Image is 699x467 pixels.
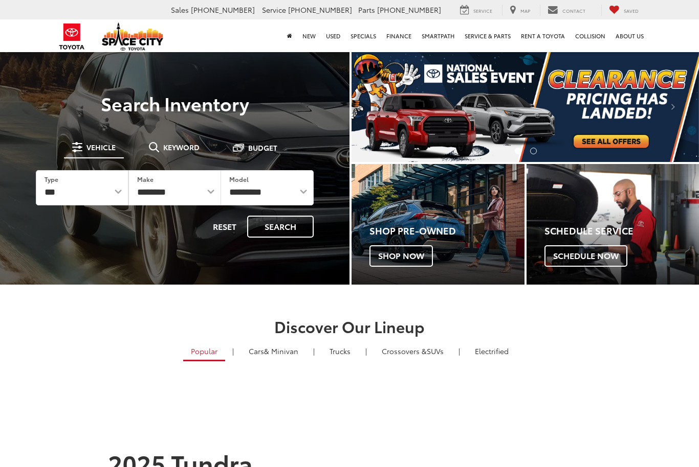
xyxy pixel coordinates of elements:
span: & Minivan [264,346,298,356]
a: Collision [570,19,610,52]
li: | [311,346,317,356]
span: Crossovers & [382,346,427,356]
a: Popular [183,342,225,361]
li: Go to slide number 2. [530,148,537,154]
span: [PHONE_NUMBER] [288,5,352,15]
span: Vehicle [86,144,116,151]
a: Contact [540,5,593,16]
a: Home [282,19,297,52]
h3: Search Inventory [21,93,328,113]
span: Service [473,7,492,14]
label: Model [229,175,249,183]
a: Electrified [467,342,516,360]
label: Make [137,175,154,183]
span: Contact [562,7,585,14]
li: | [363,346,369,356]
div: carousel slide number 1 of 2 [352,51,699,162]
img: Space City Toyota [102,22,163,51]
a: New [297,19,321,52]
a: Shop Pre-Owned Shop Now [352,164,525,285]
li: | [230,346,236,356]
div: Toyota [352,164,525,285]
a: My Saved Vehicles [601,5,646,16]
button: Search [247,216,314,238]
a: Service [452,5,500,16]
label: Type [45,175,58,183]
span: Parts [358,5,375,15]
a: Finance [381,19,417,52]
button: Click to view previous picture. [352,72,404,142]
span: Keyword [163,144,200,151]
a: Trucks [322,342,358,360]
a: About Us [610,19,649,52]
a: Rent a Toyota [516,19,570,52]
li: | [456,346,463,356]
button: Reset [204,216,245,238]
a: Map [502,5,538,16]
img: Toyota [53,20,91,53]
span: [PHONE_NUMBER] [377,5,441,15]
span: Service [262,5,286,15]
span: Budget [248,144,277,151]
span: Shop Now [369,245,433,267]
a: Used [321,19,345,52]
a: Service & Parts [460,19,516,52]
a: SUVs [374,342,451,360]
img: Clearance Pricing Has Landed [352,51,699,162]
a: SmartPath [417,19,460,52]
button: Click to view next picture. [647,72,699,142]
h2: Discover Our Lineup [58,318,641,335]
span: Sales [171,5,189,15]
span: Map [520,7,530,14]
li: Go to slide number 1. [515,148,521,154]
h4: Shop Pre-Owned [369,226,525,236]
a: Specials [345,19,381,52]
span: [PHONE_NUMBER] [191,5,255,15]
section: Carousel section with vehicle pictures - may contain disclaimers. [352,51,699,162]
span: Saved [624,7,639,14]
span: Schedule Now [544,245,627,267]
a: Cars [241,342,306,360]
